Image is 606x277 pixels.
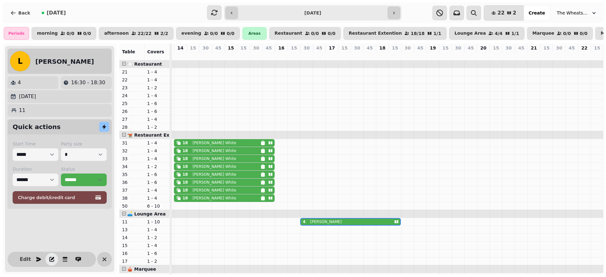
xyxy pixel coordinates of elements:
[13,166,58,172] label: Duration
[569,52,574,59] p: 0
[147,203,167,209] p: 6 - 10
[122,195,142,201] p: 38
[104,31,129,36] p: afternoon
[122,77,142,83] p: 22
[269,27,341,40] button: Restaurant0/00/0
[4,27,29,40] div: Periods
[511,31,519,36] p: 1 / 1
[569,45,575,51] p: 45
[531,52,536,59] p: 0
[147,124,167,130] p: 1 - 2
[316,45,322,51] p: 45
[329,45,335,51] p: 17
[122,124,142,130] p: 28
[147,227,167,233] p: 1 - 4
[71,79,105,86] p: 16:30 - 18:30
[556,45,562,51] p: 30
[83,31,91,36] p: 0 / 0
[182,180,188,185] div: 18
[147,163,167,170] p: 1 - 2
[122,92,142,99] p: 24
[553,7,601,19] button: The Wheatsheaf
[513,10,516,15] span: 2
[147,116,167,122] p: 1 - 4
[18,79,21,86] p: 4
[304,45,310,51] p: 30
[147,108,167,115] p: 1 - 6
[253,52,258,59] p: 0
[266,52,271,59] p: 0
[497,10,504,15] span: 22
[449,27,525,40] button: Lounge Area4/41/1
[367,45,373,51] p: 45
[493,52,498,59] p: 0
[122,156,142,162] p: 33
[122,85,142,91] p: 23
[563,31,571,36] p: 0 / 0
[193,172,236,177] p: [PERSON_NAME] White
[556,52,561,59] p: 0
[417,45,423,51] p: 45
[122,187,142,193] p: 37
[411,31,425,36] p: 18 / 18
[122,242,142,249] p: 15
[122,179,142,186] p: 36
[532,31,554,36] p: Marquee
[216,52,221,59] p: 0
[182,172,188,177] div: 18
[354,52,359,59] p: 0
[147,92,167,99] p: 1 - 4
[468,52,473,59] p: 0
[342,52,347,59] p: 0
[122,49,135,54] span: Table
[122,69,142,75] p: 21
[349,31,402,36] p: Restaurant Extention
[506,45,512,51] p: 30
[13,122,61,131] h2: Quick actions
[193,180,236,185] p: [PERSON_NAME] White
[443,52,448,59] p: 0
[506,52,511,59] p: 0
[430,45,436,51] p: 19
[122,116,142,122] p: 27
[328,31,336,36] p: 0 / 0
[61,141,107,147] label: Party size
[215,45,221,51] p: 45
[147,179,167,186] p: 1 - 6
[178,52,183,59] p: 18
[147,148,167,154] p: 1 - 4
[47,10,66,15] span: [DATE]
[241,45,247,51] p: 15
[291,45,297,51] p: 15
[127,267,156,272] span: 🎪 Marquee
[443,45,449,51] p: 15
[177,45,183,51] p: 14
[242,27,267,40] div: Areas
[531,45,537,51] p: 21
[480,45,486,51] p: 20
[228,45,234,51] p: 15
[122,234,142,241] p: 14
[21,257,29,262] span: Edit
[227,31,235,36] p: 0 / 0
[343,27,447,40] button: Restaurant Extention18/181/1
[182,196,188,201] div: 18
[595,52,600,59] p: 0
[147,195,167,201] p: 1 - 4
[37,31,58,36] p: morning
[544,52,549,59] p: 0
[122,171,142,178] p: 35
[342,45,348,51] p: 15
[430,52,435,59] p: 0
[147,156,167,162] p: 1 - 4
[147,187,167,193] p: 1 - 4
[122,108,142,115] p: 26
[193,196,236,201] p: [PERSON_NAME] White
[37,5,71,21] button: [DATE]
[18,57,22,65] span: L
[203,45,209,51] p: 30
[275,31,302,36] p: Restaurant
[468,45,474,51] p: 45
[147,219,167,225] p: 1 - 10
[354,45,360,51] p: 30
